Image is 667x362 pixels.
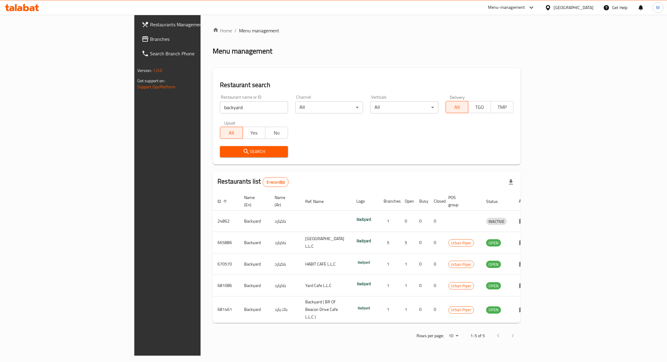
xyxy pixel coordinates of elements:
td: Backyard [239,232,270,253]
td: Backyard [239,253,270,275]
label: Delivery [450,95,465,99]
td: [GEOGRAPHIC_DATA] L.L.C [300,232,351,253]
td: 0 [400,210,414,232]
img: Backyard [356,301,371,316]
span: Ref. Name [305,198,332,205]
a: Search Branch Phone [137,46,246,61]
td: باكيارد [270,210,300,232]
span: Name (En) [244,194,263,208]
span: No [268,129,286,137]
span: 5 record(s) [263,179,289,185]
div: [GEOGRAPHIC_DATA] [554,4,593,11]
input: Search for restaurant name or ID.. [220,101,288,113]
span: All [223,129,240,137]
th: Busy [414,192,429,210]
td: 0 [414,253,429,275]
div: OPEN [486,306,501,314]
h2: Restaurant search [220,80,513,90]
span: TGO [471,103,489,112]
td: 0 [414,275,429,296]
span: Branches [150,35,241,43]
div: Menu [519,282,530,289]
img: Backyard [356,277,371,292]
td: 1 [400,296,414,323]
td: Yard Cafe L.L.C [300,275,351,296]
div: OPEN [486,282,501,289]
span: Name (Ar) [275,194,293,208]
button: No [265,127,288,139]
div: Menu [519,306,530,313]
span: Get support on: [137,77,165,85]
span: Restaurants Management [150,21,241,28]
td: 0 [429,253,443,275]
span: Urban Piper [449,261,474,268]
td: 5 [379,232,400,253]
img: Backyard [356,234,371,249]
div: OPEN [486,239,501,246]
span: Urban Piper [449,306,474,313]
span: Status [486,198,506,205]
td: 0 [414,232,429,253]
a: Support.OpsPlatform [137,83,176,91]
span: Yes [245,129,263,137]
p: Rows per page: [417,332,444,340]
table: enhanced table [213,192,535,323]
p: 1-5 of 5 [470,332,485,340]
td: باكيارد [270,253,300,275]
td: 0 [429,210,443,232]
button: TMP [491,101,514,113]
th: Action [514,192,535,210]
td: 0 [414,296,429,323]
div: INACTIVE [486,218,507,225]
div: Menu [519,260,530,268]
span: Search Branch Phone [150,50,241,57]
td: 1 [379,210,400,232]
td: 0 [429,296,443,323]
td: 0 [429,232,443,253]
td: Backyard [239,296,270,323]
div: Menu-management [488,4,525,11]
button: Search [220,146,288,157]
td: 0 [429,275,443,296]
h2: Restaurants list [217,177,289,187]
span: M [656,4,660,11]
th: Branches [379,192,400,210]
button: All [220,127,243,139]
span: OPEN [486,282,501,289]
td: 1 [400,275,414,296]
span: OPEN [486,306,501,313]
td: 5 [400,232,414,253]
span: Menu management [239,27,279,34]
td: باكيارد [270,275,300,296]
span: ID [217,198,229,205]
span: OPEN [486,240,501,246]
span: OPEN [486,261,501,268]
img: Backyard [356,212,371,227]
span: Version: [137,67,152,74]
td: 0 [414,210,429,232]
th: Closed [429,192,443,210]
button: TGO [468,101,491,113]
div: All [295,101,363,113]
td: Backyard [239,210,270,232]
a: Restaurants Management [137,17,246,32]
button: All [446,101,469,113]
button: Yes [243,127,266,139]
th: Logo [351,192,379,210]
th: Open [400,192,414,210]
td: HABIT CAFE L.L.C [300,253,351,275]
span: Urban Piper [449,282,474,289]
div: Rows per page: [446,331,461,341]
nav: breadcrumb [213,27,521,34]
span: POS group [448,194,474,208]
span: 1.0.0 [153,67,162,74]
td: باكيارد [270,232,300,253]
td: 1 [379,275,400,296]
span: Urban Piper [449,240,474,246]
td: Backyard ( BR Of Beacon Drive Cafe L.L.C ) [300,296,351,323]
div: Total records count [263,177,289,187]
td: 1 [379,253,400,275]
td: باك يارد [270,296,300,323]
div: Export file [504,175,518,189]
